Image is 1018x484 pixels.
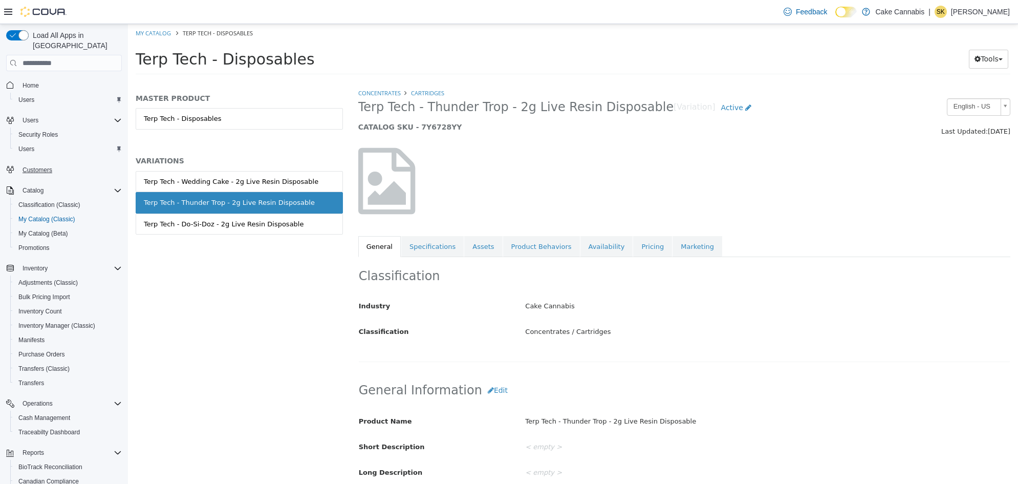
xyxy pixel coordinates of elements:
[935,6,947,18] div: Samuel Keathley
[2,396,126,411] button: Operations
[18,244,50,252] span: Promotions
[354,357,385,376] button: Edit
[389,414,890,432] div: < empty >
[14,412,122,424] span: Cash Management
[336,212,374,234] a: Assets
[14,305,122,318] span: Inventory Count
[18,428,80,436] span: Traceabilty Dashboard
[18,379,44,387] span: Transfers
[18,79,43,92] a: Home
[14,320,99,332] a: Inventory Manager (Classic)
[18,414,70,422] span: Cash Management
[10,347,126,362] button: Purchase Orders
[2,183,126,198] button: Catalog
[23,399,53,408] span: Operations
[796,7,827,17] span: Feedback
[14,426,84,438] a: Traceabilty Dashboard
[8,26,187,44] span: Terp Tech - Disposables
[14,377,122,389] span: Transfers
[14,242,122,254] span: Promotions
[14,461,122,473] span: BioTrack Reconciliation
[14,129,122,141] span: Security Roles
[18,215,75,223] span: My Catalog (Classic)
[14,227,122,240] span: My Catalog (Beta)
[10,304,126,319] button: Inventory Count
[14,129,62,141] a: Security Roles
[779,2,831,22] a: Feedback
[375,212,452,234] a: Product Behaviors
[2,261,126,276] button: Inventory
[231,304,281,311] span: Classification
[23,81,39,90] span: Home
[14,242,54,254] a: Promotions
[593,79,615,88] span: Active
[14,291,122,303] span: Bulk Pricing Import
[14,363,122,375] span: Transfers (Classic)
[14,334,49,346] a: Manifests
[14,348,69,361] a: Purchase Orders
[10,376,126,390] button: Transfers
[18,201,80,209] span: Classification (Classic)
[14,426,122,438] span: Traceabilty Dashboard
[18,164,56,176] a: Customers
[14,291,74,303] a: Bulk Pricing Import
[14,277,122,289] span: Adjustments (Classic)
[14,94,38,106] a: Users
[14,213,122,225] span: My Catalog (Classic)
[819,74,882,92] a: English - US
[20,7,67,17] img: Cova
[10,290,126,304] button: Bulk Pricing Import
[18,96,34,104] span: Users
[10,226,126,241] button: My Catalog (Beta)
[231,244,882,260] h2: Classification
[283,65,316,73] a: Cartridges
[18,322,95,330] span: Inventory Manager (Classic)
[951,6,1010,18] p: [PERSON_NAME]
[928,6,930,18] p: |
[18,184,48,197] button: Catalog
[231,393,284,401] span: Product Name
[10,460,126,474] button: BioTrack Reconciliation
[230,75,546,91] span: Terp Tech - Thunder Trop - 2g Live Resin Disposable
[18,350,65,359] span: Purchase Orders
[18,262,122,275] span: Inventory
[2,113,126,128] button: Users
[841,26,880,45] button: Tools
[819,75,869,91] span: English - US
[10,319,126,333] button: Inventory Manager (Classic)
[23,166,52,174] span: Customers
[14,227,72,240] a: My Catalog (Beta)
[389,273,890,291] div: Cake Cannabis
[18,397,57,410] button: Operations
[813,103,860,111] span: Last Updated:
[230,212,273,234] a: General
[29,30,122,51] span: Load All Apps in [GEOGRAPHIC_DATA]
[10,362,126,376] button: Transfers (Classic)
[14,412,74,424] a: Cash Management
[18,145,34,153] span: Users
[18,114,122,127] span: Users
[14,363,74,375] a: Transfers (Classic)
[835,17,836,18] span: Dark Mode
[18,78,122,91] span: Home
[18,184,122,197] span: Catalog
[16,174,187,184] div: Terp Tech - Thunder Trop - 2g Live Resin Disposable
[10,276,126,290] button: Adjustments (Classic)
[14,305,66,318] a: Inventory Count
[14,334,122,346] span: Manifests
[8,132,215,141] h5: VARIATIONS
[231,445,294,452] span: Long Description
[230,65,273,73] a: Concentrates
[389,389,890,407] div: Terp Tech - Thunder Trop - 2g Live Resin Disposable
[273,212,336,234] a: Specifications
[18,163,122,176] span: Customers
[505,212,544,234] a: Pricing
[18,463,82,471] span: BioTrack Reconciliation
[55,5,125,13] span: Terp Tech - Disposables
[18,447,48,459] button: Reports
[23,186,44,195] span: Catalog
[10,241,126,255] button: Promotions
[18,262,52,275] button: Inventory
[14,143,38,155] a: Users
[18,293,70,301] span: Bulk Pricing Import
